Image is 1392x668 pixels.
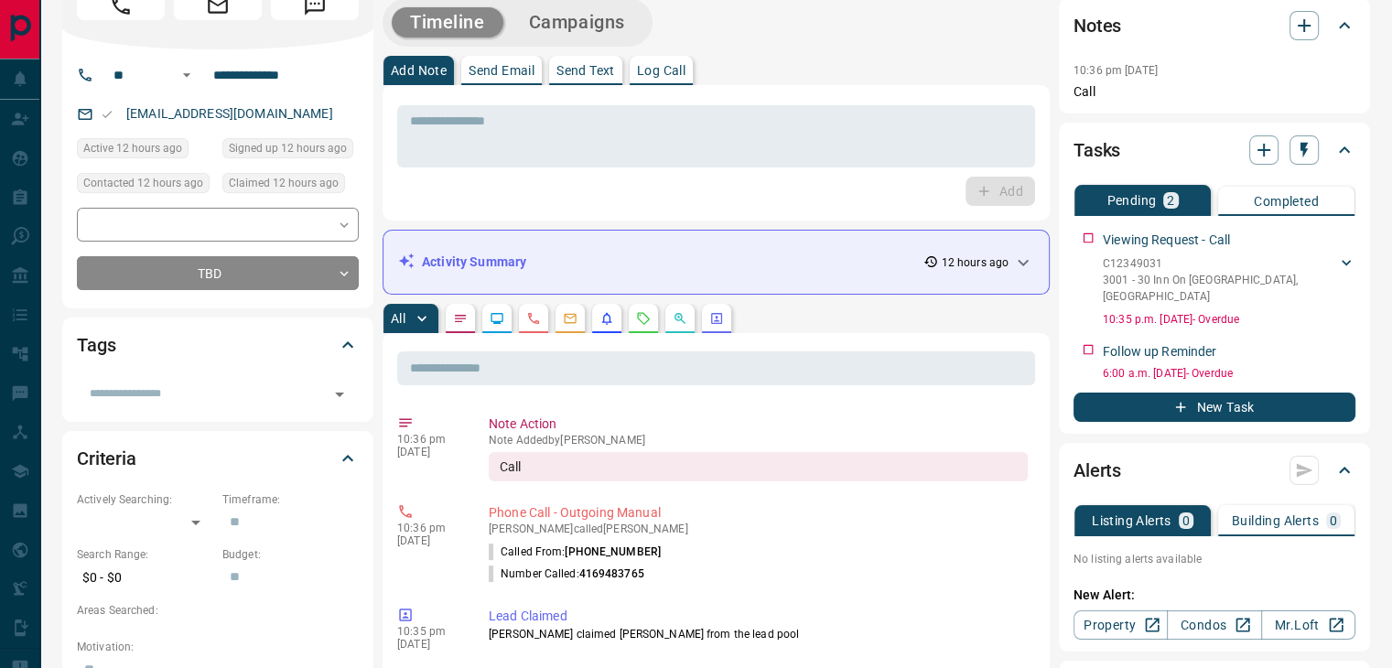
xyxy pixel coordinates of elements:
button: Open [327,382,352,407]
p: Add Note [391,64,447,77]
div: C123490313001 - 30 Inn On [GEOGRAPHIC_DATA],[GEOGRAPHIC_DATA] [1103,252,1355,308]
div: Call [489,452,1028,481]
p: Viewing Request - Call [1103,231,1230,250]
span: Active 12 hours ago [83,139,182,157]
svg: Email Valid [101,108,113,121]
p: No listing alerts available [1074,551,1355,567]
p: Areas Searched: [77,602,359,619]
p: Note Action [489,415,1028,434]
p: Budget: [222,546,359,563]
p: Listing Alerts [1092,514,1171,527]
p: Call [1074,82,1355,102]
p: 10:35 pm [397,625,461,638]
p: Follow up Reminder [1103,342,1216,361]
p: Completed [1254,195,1319,208]
svg: Opportunities [673,311,687,326]
button: New Task [1074,393,1355,422]
svg: Lead Browsing Activity [490,311,504,326]
p: Note Added by [PERSON_NAME] [489,434,1028,447]
p: 3001 - 30 Inn On [GEOGRAPHIC_DATA] , [GEOGRAPHIC_DATA] [1103,272,1337,305]
svg: Notes [453,311,468,326]
svg: Listing Alerts [599,311,614,326]
p: 12 hours ago [942,254,1009,271]
p: Log Call [637,64,685,77]
div: Tasks [1074,128,1355,172]
p: 2 [1167,194,1174,207]
p: Send Text [556,64,615,77]
p: $0 - $0 [77,563,213,593]
p: Timeframe: [222,491,359,508]
a: [EMAIL_ADDRESS][DOMAIN_NAME] [126,106,333,121]
p: New Alert: [1074,586,1355,605]
h2: Tags [77,330,115,360]
div: Sat Aug 16 2025 [77,173,213,199]
p: 6:00 a.m. [DATE] - Overdue [1103,365,1355,382]
p: 10:36 pm [397,433,461,446]
p: Called From: [489,544,661,560]
svg: Agent Actions [709,311,724,326]
svg: Calls [526,311,541,326]
div: Sat Aug 16 2025 [77,138,213,164]
button: Timeline [392,7,503,38]
p: Pending [1106,194,1156,207]
div: Sat Aug 16 2025 [222,173,359,199]
button: Campaigns [511,7,643,38]
a: Mr.Loft [1261,610,1355,640]
p: Phone Call - Outgoing Manual [489,503,1028,523]
p: Search Range: [77,546,213,563]
a: Property [1074,610,1168,640]
span: Contacted 12 hours ago [83,174,203,192]
div: Tags [77,323,359,367]
p: [DATE] [397,446,461,458]
p: Actively Searching: [77,491,213,508]
span: [PHONE_NUMBER] [565,545,661,558]
p: 10:36 pm [397,522,461,534]
p: [PERSON_NAME] called [PERSON_NAME] [489,523,1028,535]
div: TBD [77,256,359,290]
h2: Criteria [77,444,136,473]
p: 0 [1330,514,1337,527]
p: [DATE] [397,638,461,651]
p: 0 [1182,514,1190,527]
svg: Requests [636,311,651,326]
p: 10:35 p.m. [DATE] - Overdue [1103,311,1355,328]
a: Condos [1167,610,1261,640]
div: Criteria [77,436,359,480]
p: 10:36 pm [DATE] [1074,64,1158,77]
span: Signed up 12 hours ago [229,139,347,157]
span: 4169483765 [579,567,644,580]
button: Open [176,64,198,86]
p: [PERSON_NAME] claimed [PERSON_NAME] from the lead pool [489,626,1028,642]
h2: Tasks [1074,135,1120,165]
p: C12349031 [1103,255,1337,272]
p: Activity Summary [422,253,526,272]
div: Alerts [1074,448,1355,492]
p: Number Called: [489,566,644,582]
svg: Emails [563,311,577,326]
p: [DATE] [397,534,461,547]
h2: Alerts [1074,456,1121,485]
p: Lead Claimed [489,607,1028,626]
div: Notes [1074,4,1355,48]
div: Sat Aug 16 2025 [222,138,359,164]
p: All [391,312,405,325]
p: Motivation: [77,639,359,655]
h2: Notes [1074,11,1121,40]
p: Building Alerts [1232,514,1319,527]
div: Activity Summary12 hours ago [398,245,1034,279]
p: Send Email [469,64,534,77]
span: Claimed 12 hours ago [229,174,339,192]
